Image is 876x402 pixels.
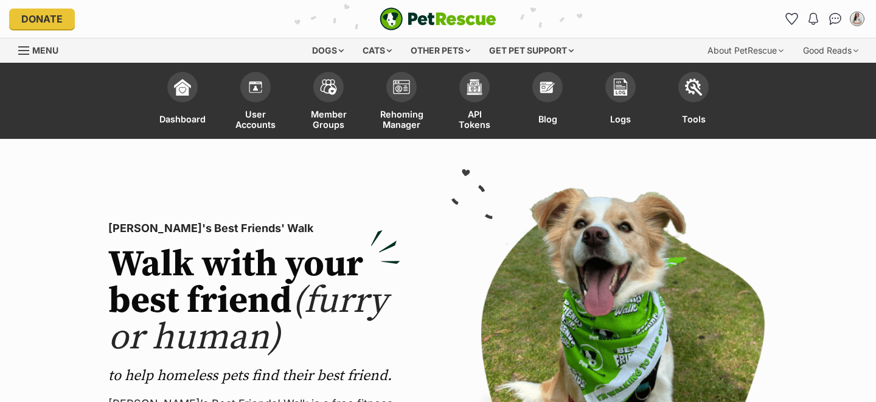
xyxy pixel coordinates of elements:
[307,108,350,130] span: Member Groups
[108,247,400,356] h2: Walk with your best friend
[829,13,842,25] img: chat-41dd97257d64d25036548639549fe6c8038ab92f7586957e7f3b1b290dea8141.svg
[247,79,264,96] img: members-icon-d6bcda0bfb97e5ba05b48644448dc2971f67d37433e5abca221da40c41542bd5.svg
[851,13,863,25] img: Laurel Richardson profile pic
[438,66,511,139] a: API Tokens
[808,13,818,25] img: notifications-46538b983faf8c2785f20acdc204bb7945ddae34d4c08c2a6579f10ce5e182be.svg
[481,38,582,63] div: Get pet support
[539,79,556,96] img: blogs-icon-e71fceff818bbaa76155c998696f2ea9b8fc06abc828b24f45ee82a475c2fd99.svg
[584,66,657,139] a: Logs
[782,9,801,29] a: Favourites
[804,9,823,29] button: Notifications
[538,108,557,130] span: Blog
[685,79,702,96] img: tools-icon-677f8b7d46040df57c17cb185196fc8e01b2b03676c49af7ba82c462532e62ee.svg
[304,38,352,63] div: Dogs
[612,79,629,96] img: logs-icon-5bf4c29380941ae54b88474b1138927238aebebbc450bc62c8517511492d5a22.svg
[847,9,867,29] button: My account
[292,66,365,139] a: Member Groups
[9,9,75,29] a: Donate
[174,79,191,96] img: dashboard-icon-eb2f2d2d3e046f16d808141f083e7271f6b2e854fb5c12c21221c1fb7104beca.svg
[826,9,845,29] a: Conversations
[610,108,631,130] span: Logs
[380,108,423,130] span: Rehoming Manager
[159,108,206,130] span: Dashboard
[108,220,400,237] p: [PERSON_NAME]'s Best Friends' Walk
[32,45,58,55] span: Menu
[380,7,496,30] a: PetRescue
[794,38,867,63] div: Good Reads
[365,66,438,139] a: Rehoming Manager
[682,108,706,130] span: Tools
[511,66,584,139] a: Blog
[234,108,277,130] span: User Accounts
[108,278,388,361] span: (furry or human)
[320,79,337,95] img: team-members-icon-5396bd8760b3fe7c0b43da4ab00e1e3bb1a5d9ba89233759b79545d2d3fc5d0d.svg
[402,38,479,63] div: Other pets
[453,108,496,130] span: API Tokens
[108,366,400,386] p: to help homeless pets find their best friend.
[219,66,292,139] a: User Accounts
[18,38,67,60] a: Menu
[393,80,410,94] img: group-profile-icon-3fa3cf56718a62981997c0bc7e787c4b2cf8bcc04b72c1350f741eb67cf2f40e.svg
[657,66,730,139] a: Tools
[699,38,792,63] div: About PetRescue
[146,66,219,139] a: Dashboard
[782,9,867,29] ul: Account quick links
[380,7,496,30] img: logo-e224e6f780fb5917bec1dbf3a21bbac754714ae5b6737aabdf751b685950b380.svg
[466,79,483,96] img: api-icon-849e3a9e6f871e3acf1f60245d25b4cd0aad652aa5f5372336901a6a67317bd8.svg
[354,38,400,63] div: Cats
